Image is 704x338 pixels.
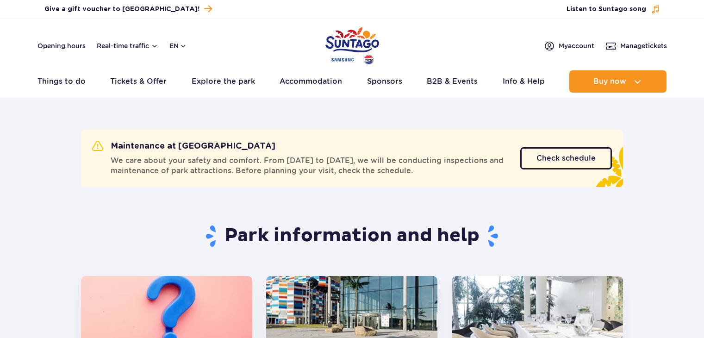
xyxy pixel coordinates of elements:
span: Give a gift voucher to [GEOGRAPHIC_DATA]! [44,5,199,14]
a: Things to do [37,70,86,93]
a: Info & Help [503,70,545,93]
span: Manage tickets [620,41,667,50]
a: Myaccount [544,40,594,51]
a: Sponsors [367,70,402,93]
button: en [169,41,187,50]
a: Check schedule [520,147,612,169]
span: Listen to Suntago song [567,5,646,14]
span: Check schedule [536,155,596,162]
a: Accommodation [280,70,342,93]
a: Tickets & Offer [110,70,167,93]
span: Buy now [593,77,626,86]
h2: Maintenance at [GEOGRAPHIC_DATA] [92,141,275,152]
span: We care about your safety and comfort. From [DATE] to [DATE], we will be conducting inspections a... [111,156,509,176]
span: My account [559,41,594,50]
button: Listen to Suntago song [567,5,660,14]
button: Real-time traffic [97,42,158,50]
a: Opening hours [37,41,86,50]
a: B2B & Events [427,70,478,93]
h1: Park information and help [81,224,623,248]
a: Explore the park [192,70,255,93]
a: Managetickets [605,40,667,51]
button: Buy now [569,70,667,93]
a: Park of Poland [325,23,379,66]
a: Give a gift voucher to [GEOGRAPHIC_DATA]! [44,3,212,15]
